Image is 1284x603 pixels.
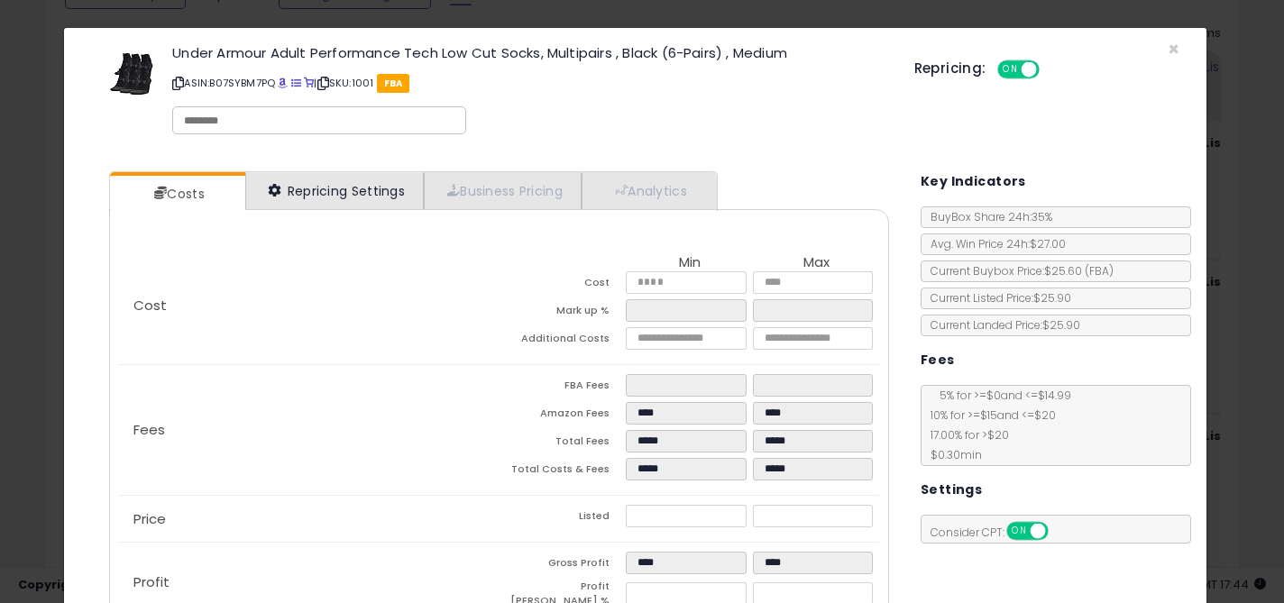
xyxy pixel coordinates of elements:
span: OFF [1045,524,1074,539]
span: Avg. Win Price 24h: $27.00 [922,236,1066,251]
p: Fees [119,423,499,437]
td: Mark up % [500,299,626,327]
td: Additional Costs [500,327,626,355]
span: Current Listed Price: $25.90 [922,290,1071,306]
td: Gross Profit [500,552,626,580]
td: Total Costs & Fees [500,458,626,486]
a: BuyBox page [278,76,288,90]
span: 17.00 % for > $20 [922,427,1009,443]
td: Cost [500,271,626,299]
span: BuyBox Share 24h: 35% [922,209,1052,224]
span: $25.60 [1044,263,1114,279]
a: Costs [110,176,243,212]
h3: Under Armour Adult Performance Tech Low Cut Socks, Multipairs , Black (6-Pairs) , Medium [172,46,886,59]
p: ASIN: B07SYBM7PQ | SKU: 1001 [172,69,886,97]
img: 41-qAeZEaHL._SL60_.jpg [105,46,159,100]
span: Current Buybox Price: [922,263,1114,279]
span: × [1168,36,1179,62]
span: ( FBA ) [1085,263,1114,279]
h5: Repricing: [914,61,986,76]
h5: Settings [921,479,982,501]
h5: Fees [921,349,955,371]
span: OFF [1036,62,1065,78]
p: Price [119,512,499,526]
span: ON [1008,524,1031,539]
p: Profit [119,575,499,589]
td: Total Fees [500,430,626,458]
td: Amazon Fees [500,402,626,430]
span: Consider CPT: [922,525,1072,540]
span: Current Landed Price: $25.90 [922,317,1080,333]
span: 10 % for >= $15 and <= $20 [922,407,1056,423]
td: Listed [500,505,626,533]
a: Your listing only [304,76,314,90]
th: Max [753,255,879,271]
span: ON [999,62,1022,78]
span: $0.30 min [922,447,982,462]
h5: Key Indicators [921,170,1026,193]
p: Cost [119,298,499,313]
a: Analytics [582,172,715,209]
th: Min [626,255,752,271]
span: FBA [377,74,410,93]
td: FBA Fees [500,374,626,402]
span: 5 % for >= $0 and <= $14.99 [931,388,1071,403]
a: All offer listings [291,76,301,90]
a: Repricing Settings [245,172,424,209]
a: Business Pricing [424,172,582,209]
